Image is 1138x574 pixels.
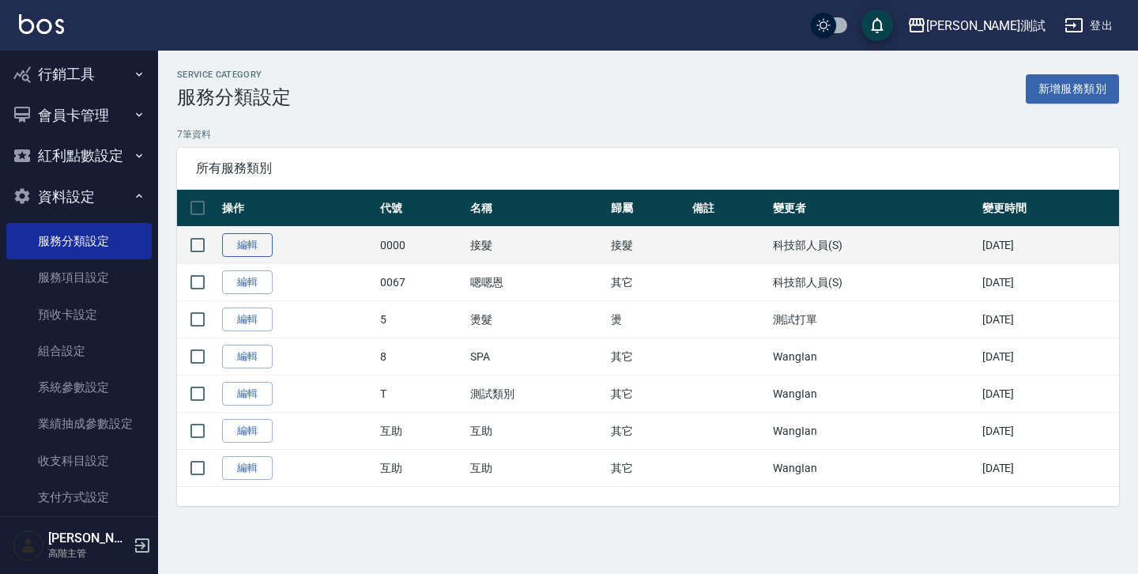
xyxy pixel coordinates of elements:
td: 其它 [607,376,688,413]
td: 互助 [376,413,465,450]
a: 預收卡設定 [6,296,152,333]
th: 變更時間 [978,190,1119,227]
img: Logo [19,14,64,34]
button: 登出 [1058,11,1119,40]
a: 系統參數設定 [6,369,152,406]
td: [DATE] [978,301,1119,338]
a: 服務項目設定 [6,259,152,296]
button: 紅利點數設定 [6,135,152,176]
a: 收支科目設定 [6,443,152,479]
h2: Service Category [177,70,291,80]
td: 測試類別 [466,376,607,413]
a: 編輯 [222,419,273,444]
td: [DATE] [978,413,1119,450]
td: 5 [376,301,465,338]
a: 編輯 [222,270,273,295]
td: [DATE] [978,338,1119,376]
td: [DATE] [978,264,1119,301]
a: 編輯 [222,233,273,258]
td: WangIan [769,450,978,487]
td: [DATE] [978,376,1119,413]
td: 測試打單 [769,301,978,338]
a: 第三方卡券設定 [6,515,152,552]
th: 代號 [376,190,465,227]
td: 其它 [607,264,688,301]
td: 科技部人員(S) [769,264,978,301]
p: 7 筆資料 [177,127,1119,142]
a: 編輯 [222,345,273,369]
a: 服務分類設定 [6,223,152,259]
td: 嗯嗯恩 [466,264,607,301]
a: 新增服務類別 [1026,74,1119,104]
button: 資料設定 [6,176,152,217]
td: 接髮 [607,227,688,264]
td: 0067 [376,264,465,301]
td: 互助 [466,413,607,450]
h5: [PERSON_NAME] [48,531,129,546]
td: WangIan [769,376,978,413]
button: 會員卡管理 [6,95,152,136]
th: 變更者 [769,190,978,227]
td: [DATE] [978,227,1119,264]
button: 行銷工具 [6,54,152,95]
td: [DATE] [978,450,1119,487]
a: 編輯 [222,382,273,406]
h3: 服務分類設定 [177,86,291,108]
td: 0000 [376,227,465,264]
button: [PERSON_NAME]測試 [901,9,1052,42]
td: 互助 [466,450,607,487]
td: 互助 [376,450,465,487]
a: 編輯 [222,456,273,481]
th: 歸屬 [607,190,688,227]
td: 燙 [607,301,688,338]
a: 支付方式設定 [6,479,152,515]
td: T [376,376,465,413]
td: SPA [466,338,607,376]
td: 接髮 [466,227,607,264]
a: 編輯 [222,308,273,332]
th: 備註 [688,190,770,227]
span: 所有服務類別 [196,160,1100,176]
div: [PERSON_NAME]測試 [926,16,1046,36]
a: 業績抽成參數設定 [6,406,152,442]
a: 組合設定 [6,333,152,369]
td: 其它 [607,450,688,487]
p: 高階主管 [48,546,129,561]
th: 操作 [218,190,376,227]
td: 燙髮 [466,301,607,338]
button: save [861,9,893,41]
th: 名稱 [466,190,607,227]
td: 8 [376,338,465,376]
td: WangIan [769,413,978,450]
td: 其它 [607,413,688,450]
td: WangIan [769,338,978,376]
td: 科技部人員(S) [769,227,978,264]
img: Person [13,530,44,561]
td: 其它 [607,338,688,376]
